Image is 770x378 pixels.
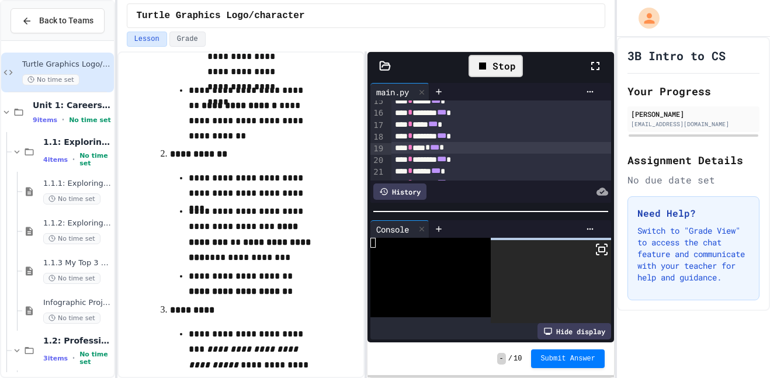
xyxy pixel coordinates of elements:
span: No time set [43,313,100,324]
span: Turtle Graphics Logo/character [137,9,305,23]
span: No time set [22,74,79,85]
div: 18 [370,131,385,143]
div: Stop [469,55,523,77]
div: Hide display [537,323,611,339]
span: No time set [43,233,100,244]
span: 1.2: Professional Communication [43,335,112,346]
div: 20 [370,155,385,167]
h3: Need Help? [637,206,750,220]
span: 3 items [43,355,68,362]
div: 15 [370,96,385,107]
span: 10 [514,354,522,363]
button: Submit Answer [531,349,605,368]
span: 1.1.2: Exploring CS Careers - Review [43,219,112,228]
button: Lesson [127,32,167,47]
div: main.py [370,83,429,100]
div: main.py [370,86,415,98]
span: 1.1: Exploring CS Careers [43,137,112,147]
span: 9 items [33,116,57,124]
h2: Assignment Details [627,152,759,168]
div: 21 [370,167,385,178]
span: 1.1.1: Exploring CS Careers [43,179,112,189]
span: Infographic Project: Your favorite CS [43,298,112,308]
div: 17 [370,120,385,131]
div: [EMAIL_ADDRESS][DOMAIN_NAME] [631,120,756,129]
span: • [62,115,64,124]
p: Switch to "Grade View" to access the chat feature and communicate with your teacher for help and ... [637,225,750,283]
span: Unit 1: Careers & Professionalism [33,100,112,110]
div: 16 [370,107,385,119]
span: - [497,353,506,365]
span: 4 items [43,156,68,164]
span: • [72,155,75,164]
span: / [508,354,512,363]
div: My Account [626,5,663,32]
span: Turtle Graphics Logo/character [22,60,112,70]
button: Grade [169,32,206,47]
span: Submit Answer [540,354,595,363]
div: [PERSON_NAME] [631,109,756,119]
div: Console [370,223,415,235]
span: No time set [69,116,111,124]
h1: 3B Intro to CS [627,47,726,64]
span: • [72,353,75,363]
div: 22 [370,178,385,190]
div: 19 [370,143,385,155]
span: No time set [79,152,111,167]
span: Back to Teams [39,15,93,27]
span: No time set [79,351,111,366]
button: Back to Teams [11,8,105,33]
div: No due date set [627,173,759,187]
h2: Your Progress [627,83,759,99]
div: History [373,183,426,200]
span: No time set [43,193,100,204]
span: No time set [43,273,100,284]
div: Console [370,220,429,238]
span: 1.1.3 My Top 3 CS Careers! [43,258,112,268]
